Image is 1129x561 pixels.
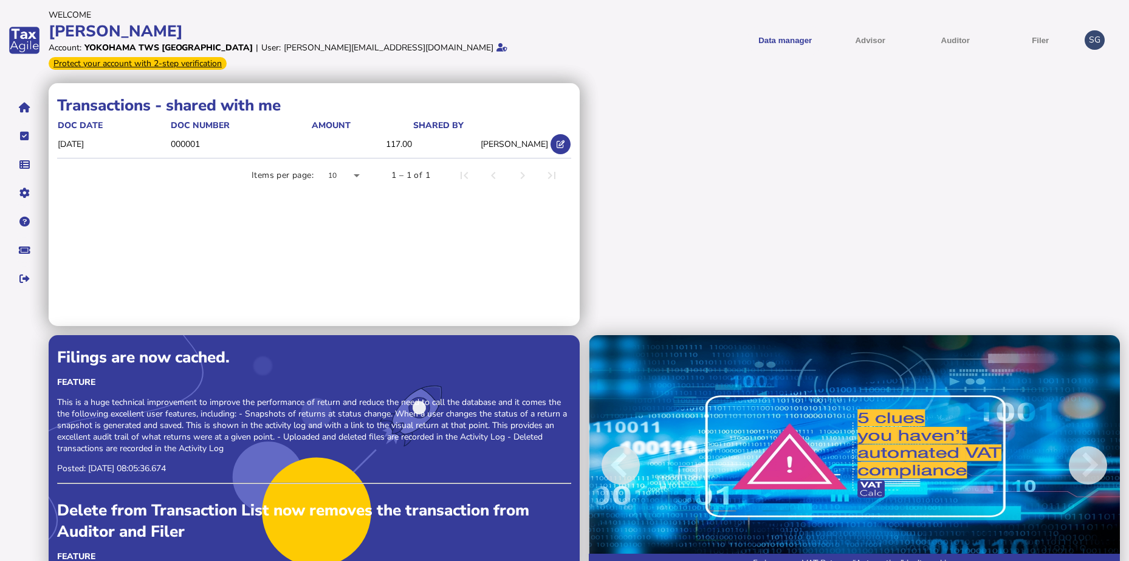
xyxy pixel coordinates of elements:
[58,120,103,131] div: doc date
[391,169,430,182] div: 1 – 1 of 1
[49,21,561,42] div: [PERSON_NAME]
[1085,30,1105,50] div: Profile settings
[12,180,37,206] button: Manage settings
[413,132,549,157] td: [PERSON_NAME]
[49,57,227,70] div: From Oct 1, 2025, 2-step verification will be required to login. Set it up now...
[49,9,561,21] div: Welcome
[832,25,908,55] button: Shows a dropdown of VAT Advisor options
[57,132,170,157] td: [DATE]
[12,209,37,234] button: Help pages
[84,42,253,53] div: Yokohama TWS [GEOGRAPHIC_DATA]
[57,95,571,116] h1: Transactions - shared with me
[312,120,351,131] div: Amount
[57,500,571,542] div: Delete from Transaction List now removes the transaction from Auditor and Filer
[171,120,311,131] div: doc number
[57,347,571,368] div: Filings are now cached.
[12,152,37,177] button: Data manager
[256,42,258,53] div: |
[12,123,37,149] button: Tasks
[252,169,314,182] div: Items per page:
[567,25,1079,55] menu: navigate products
[261,42,281,53] div: User:
[12,95,37,120] button: Home
[12,237,37,263] button: Raise a support ticket
[312,120,412,131] div: Amount
[413,120,464,131] div: shared by
[57,463,571,474] p: Posted: [DATE] 08:05:36.674
[58,120,170,131] div: doc date
[551,134,571,154] button: Open shared transaction
[1002,25,1079,55] button: Filer
[171,120,230,131] div: doc number
[284,42,493,53] div: [PERSON_NAME][EMAIL_ADDRESS][DOMAIN_NAME]
[49,42,81,53] div: Account:
[496,43,507,52] i: Email verified
[917,25,993,55] button: Auditor
[57,396,571,454] p: This is a huge technical improvement to improve the performance of return and reduce the need to ...
[57,376,571,388] div: Feature
[413,120,548,131] div: shared by
[12,266,37,291] button: Sign out
[311,132,413,157] td: 117.00
[747,25,823,55] button: Shows a dropdown of Data manager options
[170,132,311,157] td: 000001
